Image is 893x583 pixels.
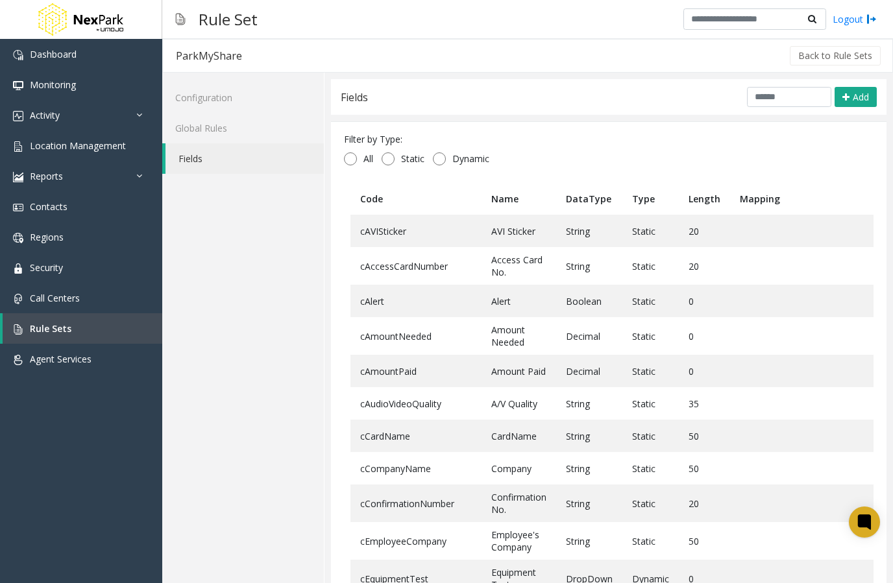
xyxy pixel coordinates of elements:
[350,420,482,452] td: cCardName
[556,387,622,420] td: String
[13,294,23,304] img: 'icon'
[679,215,730,247] td: 20
[3,313,162,344] a: Rule Sets
[350,317,482,355] td: cAmountNeeded
[556,420,622,452] td: String
[30,78,76,91] span: Monitoring
[482,215,556,247] td: AVI Sticker
[679,355,730,387] td: 0
[632,365,669,377] div: Static
[632,225,669,237] div: Static
[341,89,368,106] div: Fields
[482,355,556,387] td: Amount Paid
[482,452,556,484] td: Company
[176,47,242,64] div: ParkMyShare
[790,46,881,65] button: Back to Rule Sets
[679,522,730,560] td: 50
[632,260,669,272] div: Static
[556,247,622,285] td: String
[13,172,23,182] img: 'icon'
[30,292,80,304] span: Call Centers
[162,113,324,143] a: Global Rules
[556,522,622,560] td: String
[730,183,879,215] th: Mapping
[30,322,71,335] span: Rule Sets
[357,152,380,165] span: All
[679,183,730,215] th: Length
[679,387,730,420] td: 35
[344,132,874,146] div: Filter by Type:
[350,522,482,560] td: cEmployeeCompany
[632,295,669,307] div: Static
[679,285,730,317] td: 0
[350,484,482,522] td: cConfirmationNumber
[482,183,556,215] th: Name
[835,87,877,108] button: Add
[13,263,23,274] img: 'icon'
[679,317,730,355] td: 0
[556,452,622,484] td: String
[482,285,556,317] td: Alert
[482,247,556,285] td: Access Card No.
[192,3,264,35] h3: Rule Set
[13,355,23,365] img: 'icon'
[30,48,77,60] span: Dashboard
[350,247,482,285] td: cAccessCardNumber
[482,484,556,522] td: Confirmation No.
[556,183,622,215] th: DataType
[866,12,877,26] img: logout
[853,91,869,103] span: Add
[344,152,357,165] input: All
[30,200,67,213] span: Contacts
[679,420,730,452] td: 50
[632,497,669,510] div: Static
[556,355,622,387] td: Decimal
[556,285,622,317] td: Boolean
[30,170,63,182] span: Reports
[165,143,324,174] a: Fields
[446,152,496,165] span: Dynamic
[632,398,669,410] div: Static
[13,50,23,60] img: 'icon'
[679,247,730,285] td: 20
[382,152,395,165] input: Static
[632,535,669,547] div: Static
[162,82,324,113] a: Configuration
[350,285,482,317] td: cAlert
[350,215,482,247] td: cAVISticker
[556,317,622,355] td: Decimal
[433,152,446,165] input: Dynamic
[679,452,730,484] td: 50
[556,484,622,522] td: String
[350,452,482,484] td: cCompanyName
[13,111,23,121] img: 'icon'
[482,387,556,420] td: A/V Quality
[350,387,482,420] td: cAudioVideoQuality
[13,141,23,152] img: 'icon'
[622,183,679,215] th: Type
[482,420,556,452] td: CardName
[632,330,669,342] div: Static
[632,430,669,442] div: Static
[13,202,23,213] img: 'icon'
[30,261,63,274] span: Security
[30,139,126,152] span: Location Management
[13,80,23,91] img: 'icon'
[482,522,556,560] td: Employee's Company
[30,109,60,121] span: Activity
[482,317,556,355] td: Amount Needed
[175,3,186,35] img: pageIcon
[350,355,482,387] td: cAmountPaid
[395,152,431,165] span: Static
[13,324,23,335] img: 'icon'
[556,215,622,247] td: String
[350,183,482,215] th: Code
[679,484,730,522] td: 20
[30,353,92,365] span: Agent Services
[833,12,877,26] a: Logout
[30,231,64,243] span: Regions
[632,462,669,475] div: Static
[13,233,23,243] img: 'icon'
